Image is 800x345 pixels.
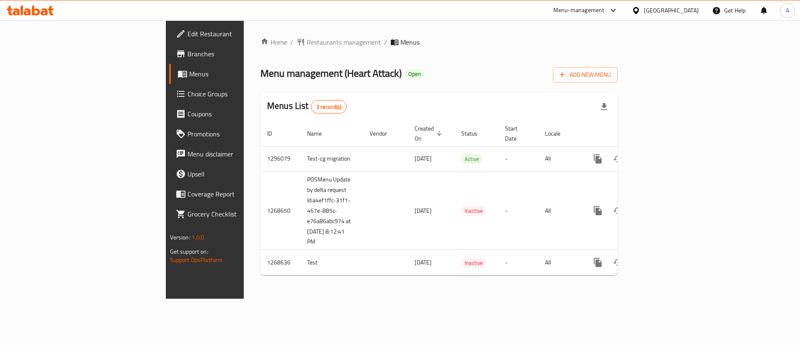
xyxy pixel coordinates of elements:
[260,121,675,276] table: enhanced table
[786,6,789,15] span: A
[581,121,675,146] th: Actions
[187,89,293,99] span: Choice Groups
[170,254,223,265] a: Support.OpsPlatform
[311,100,347,113] div: Total records count
[588,252,608,272] button: more
[169,124,300,144] a: Promotions
[594,97,614,117] div: Export file
[545,128,571,139] span: Locale
[170,246,208,257] span: Get support on:
[311,103,347,111] span: 3 record(s)
[169,44,300,64] a: Branches
[538,146,581,171] td: All
[267,128,283,139] span: ID
[169,164,300,184] a: Upsell
[461,258,486,268] div: Inactive
[187,209,293,219] span: Grocery Checklist
[560,70,611,80] span: Add New Menu
[608,201,628,221] button: Change Status
[461,128,488,139] span: Status
[170,232,190,243] span: Version:
[553,5,605,15] div: Menu-management
[505,123,528,144] span: Start Date
[192,232,205,243] span: 1.0.0
[169,204,300,224] a: Grocery Checklist
[187,29,293,39] span: Edit Restaurant
[498,250,538,275] td: -
[187,129,293,139] span: Promotions
[260,64,402,83] span: Menu management ( Heart Attack )
[169,104,300,124] a: Coupons
[461,258,486,268] span: Inactive
[300,146,363,171] td: Test-cg migration
[415,205,432,216] span: [DATE]
[187,49,293,59] span: Branches
[538,171,581,250] td: All
[187,149,293,159] span: Menu disclaimer
[169,144,300,164] a: Menu disclaimer
[588,149,608,169] button: more
[187,169,293,179] span: Upsell
[461,206,486,216] div: Inactive
[169,84,300,104] a: Choice Groups
[300,250,363,275] td: Test
[267,100,347,113] h2: Menus List
[189,69,293,79] span: Menus
[405,69,424,79] div: Open
[415,257,432,268] span: [DATE]
[461,154,482,164] span: Active
[415,153,432,164] span: [DATE]
[260,37,617,47] nav: breadcrumb
[307,37,381,47] span: Restaurants management
[644,6,699,15] div: [GEOGRAPHIC_DATA]
[370,128,398,139] span: Vendor
[297,37,381,47] a: Restaurants management
[300,171,363,250] td: POSMenu Update by delta request Id:a4ef1ffc-31f1-467e-885c-e76a86abc974 at [DATE] 8:12:41 PM
[187,189,293,199] span: Coverage Report
[608,149,628,169] button: Change Status
[384,37,387,47] li: /
[405,71,424,78] span: Open
[553,67,617,83] button: Add New Menu
[169,24,300,44] a: Edit Restaurant
[187,109,293,119] span: Coupons
[498,146,538,171] td: -
[415,123,445,144] span: Created On
[538,250,581,275] td: All
[400,37,420,47] span: Menus
[307,128,332,139] span: Name
[169,184,300,204] a: Coverage Report
[169,64,300,84] a: Menus
[588,201,608,221] button: more
[461,206,486,216] span: Inactive
[498,171,538,250] td: -
[608,252,628,272] button: Change Status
